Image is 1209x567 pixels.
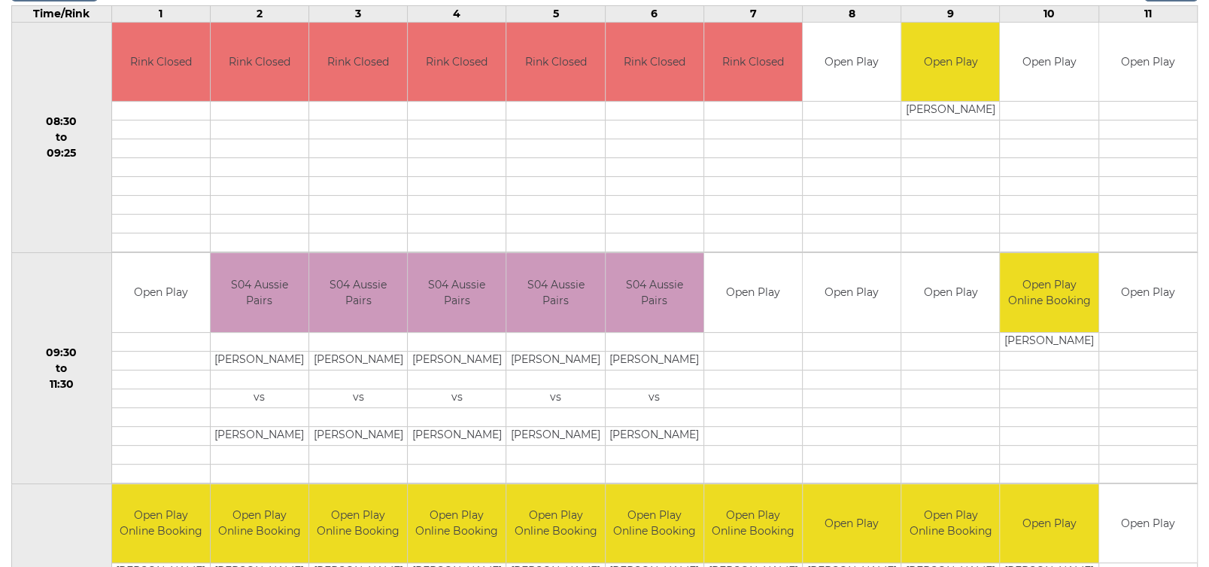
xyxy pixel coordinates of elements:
td: Open Play Online Booking [112,484,210,563]
td: Time/Rink [12,5,112,22]
td: vs [408,389,506,407]
td: Open Play Online Booking [606,484,703,563]
td: Open Play Online Booking [1000,253,1098,332]
td: vs [309,389,407,407]
td: Open Play Online Booking [901,484,999,563]
td: Open Play [803,484,901,563]
td: 5 [506,5,605,22]
td: [PERSON_NAME] [408,426,506,445]
td: Open Play Online Booking [506,484,604,563]
td: Open Play Online Booking [211,484,308,563]
td: S04 Aussie Pairs [506,253,604,332]
td: [PERSON_NAME] [506,351,604,370]
td: 1 [111,5,210,22]
td: Open Play [1099,23,1197,102]
td: [PERSON_NAME] [606,351,703,370]
td: vs [211,389,308,407]
td: 11 [1098,5,1197,22]
td: Open Play Online Booking [408,484,506,563]
td: vs [606,389,703,407]
td: 9 [901,5,1000,22]
td: Open Play Online Booking [309,484,407,563]
td: [PERSON_NAME] [211,351,308,370]
td: S04 Aussie Pairs [211,253,308,332]
td: [PERSON_NAME] [1000,332,1098,351]
td: Open Play [803,23,901,102]
td: 4 [408,5,506,22]
td: 6 [605,5,703,22]
td: [PERSON_NAME] [506,426,604,445]
td: Open Play [901,23,999,102]
td: S04 Aussie Pairs [606,253,703,332]
td: S04 Aussie Pairs [309,253,407,332]
td: Open Play Online Booking [704,484,802,563]
td: [PERSON_NAME] [309,351,407,370]
td: S04 Aussie Pairs [408,253,506,332]
td: 09:30 to 11:30 [12,253,112,484]
td: Open Play [1099,484,1197,563]
td: Open Play [112,253,210,332]
td: Open Play [1099,253,1197,332]
td: [PERSON_NAME] [211,426,308,445]
td: [PERSON_NAME] [606,426,703,445]
td: [PERSON_NAME] [901,102,999,120]
td: 7 [703,5,802,22]
td: Rink Closed [112,23,210,102]
td: vs [506,389,604,407]
td: Open Play [803,253,901,332]
td: Open Play [704,253,802,332]
td: 2 [210,5,308,22]
td: Open Play [1000,23,1098,102]
td: 10 [1000,5,1098,22]
td: Rink Closed [211,23,308,102]
td: Open Play [901,253,999,332]
td: Rink Closed [506,23,604,102]
td: Open Play [1000,484,1098,563]
td: [PERSON_NAME] [309,426,407,445]
td: Rink Closed [704,23,802,102]
td: Rink Closed [309,23,407,102]
td: [PERSON_NAME] [408,351,506,370]
td: 8 [803,5,901,22]
td: Rink Closed [408,23,506,102]
td: Rink Closed [606,23,703,102]
td: 08:30 to 09:25 [12,22,112,253]
td: 3 [308,5,407,22]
